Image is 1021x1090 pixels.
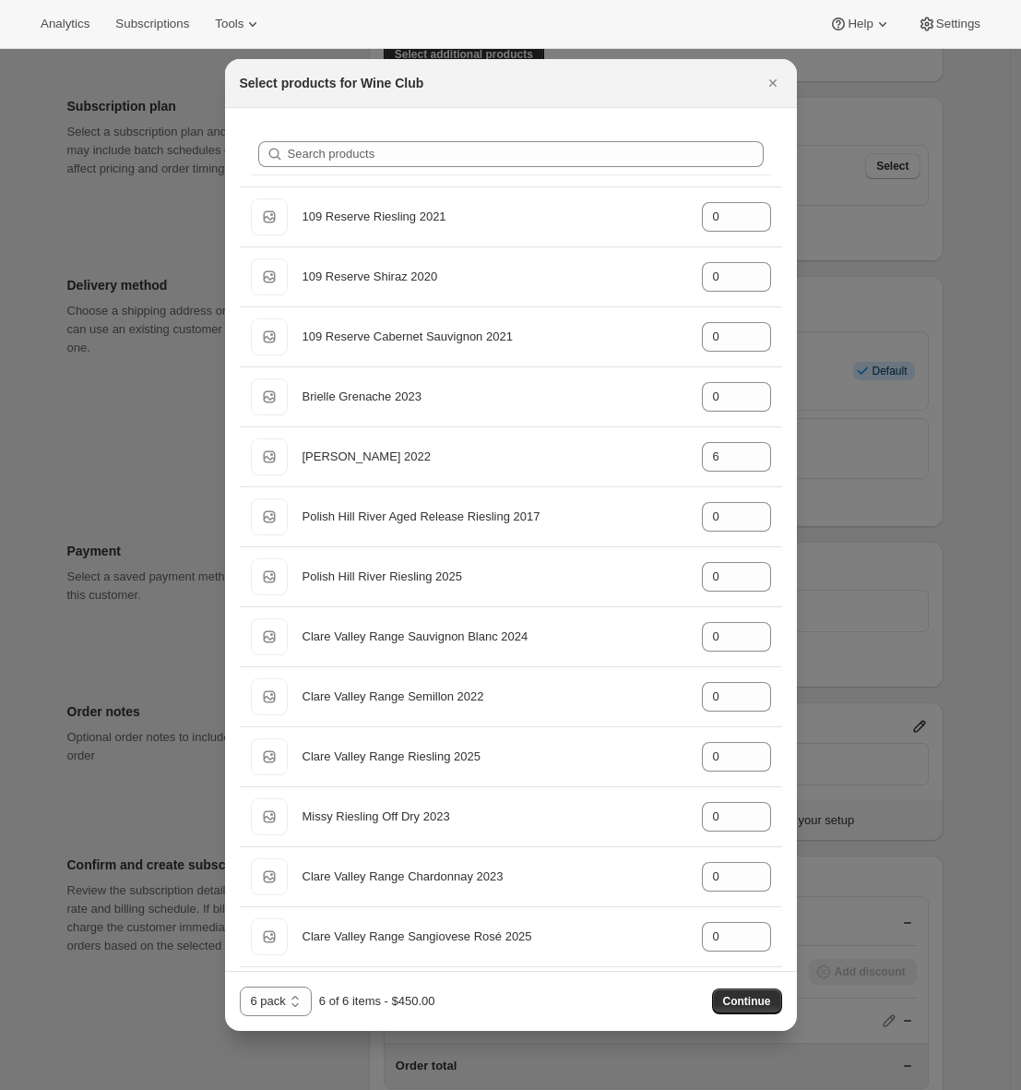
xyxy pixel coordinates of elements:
[288,141,764,167] input: Search products
[712,988,782,1014] button: Continue
[115,17,189,31] span: Subscriptions
[723,994,771,1009] span: Continue
[760,70,786,96] button: Close
[848,17,873,31] span: Help
[303,928,687,946] div: Clare Valley Range Sangiovese Rosé 2025
[303,448,687,466] div: [PERSON_NAME] 2022
[30,11,101,37] button: Analytics
[319,992,435,1011] div: 6 of 6 items - $450.00
[303,688,687,706] div: Clare Valley Range Semillon 2022
[303,208,687,226] div: 109 Reserve Riesling 2021
[303,568,687,586] div: Polish Hill River Riesling 2025
[907,11,991,37] button: Settings
[303,808,687,826] div: Missy Riesling Off Dry 2023
[204,11,273,37] button: Tools
[303,748,687,766] div: Clare Valley Range Riesling 2025
[818,11,902,37] button: Help
[303,508,687,526] div: Polish Hill River Aged Release Riesling 2017
[303,628,687,646] div: Clare Valley Range Sauvignon Blanc 2024
[936,17,980,31] span: Settings
[303,388,687,406] div: Brielle Grenache 2023
[303,868,687,886] div: Clare Valley Range Chardonnay 2023
[240,74,424,92] h2: Select products for Wine Club
[41,17,89,31] span: Analytics
[215,17,243,31] span: Tools
[303,268,687,286] div: 109 Reserve Shiraz 2020
[303,328,687,346] div: 109 Reserve Cabernet Sauvignon 2021
[104,11,200,37] button: Subscriptions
